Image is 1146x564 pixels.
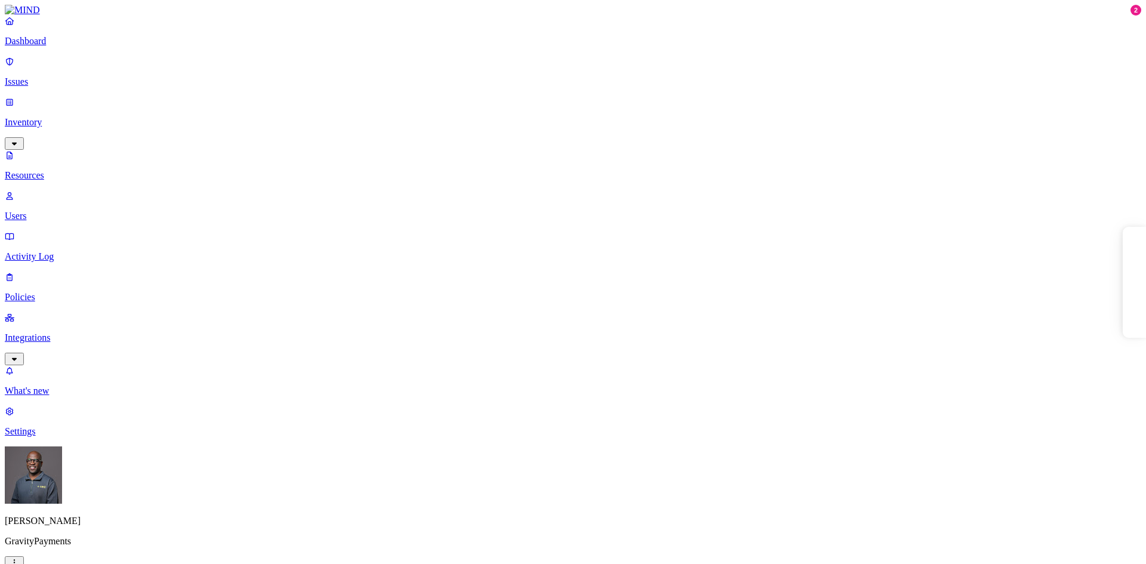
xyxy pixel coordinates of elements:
p: GravityPayments [5,536,1141,547]
img: MIND [5,5,40,16]
p: Integrations [5,332,1141,343]
a: Users [5,190,1141,221]
p: Policies [5,292,1141,303]
p: Issues [5,76,1141,87]
a: Issues [5,56,1141,87]
p: [PERSON_NAME] [5,516,1141,526]
a: What's new [5,365,1141,396]
a: Integrations [5,312,1141,363]
p: Resources [5,170,1141,181]
a: Policies [5,272,1141,303]
p: Users [5,211,1141,221]
a: Activity Log [5,231,1141,262]
p: Activity Log [5,251,1141,262]
div: 2 [1130,5,1141,16]
p: Dashboard [5,36,1141,47]
a: Resources [5,150,1141,181]
a: MIND [5,5,1141,16]
a: Dashboard [5,16,1141,47]
img: Gregory Thomas [5,446,62,504]
a: Inventory [5,97,1141,148]
a: Settings [5,406,1141,437]
p: What's new [5,386,1141,396]
p: Settings [5,426,1141,437]
p: Inventory [5,117,1141,128]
